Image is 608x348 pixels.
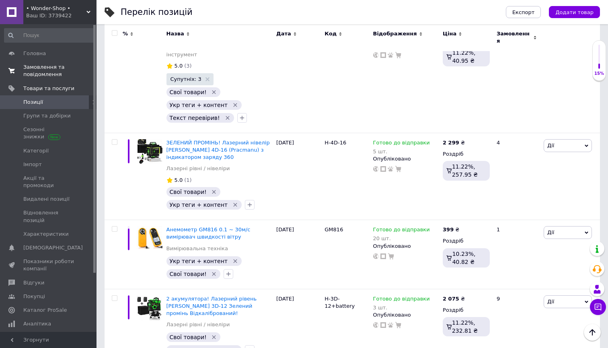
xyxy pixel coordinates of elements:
span: 11.22%, 232.81 ₴ [452,319,478,334]
a: Вимірювальна техніка [166,245,228,252]
div: Опубліковано [373,155,439,163]
button: Експорт [506,6,541,18]
span: Свої товари! [170,89,207,95]
b: 2 075 [443,296,459,302]
span: Дата [276,30,291,37]
div: [DATE] [274,220,322,289]
span: 11.22%, 257.95 ₴ [452,163,478,178]
svg: Видалити мітку [232,258,238,264]
svg: Видалити мітку [232,202,238,208]
span: Укр теги + контент [170,258,228,264]
span: Замовлення [497,30,531,45]
div: Опубліковано [373,311,439,319]
div: Опубліковано [373,243,439,250]
span: Експорт [512,9,535,15]
span: Свої товари! [170,334,207,340]
div: Ваш ID: 3739422 [26,12,97,19]
span: Покупці [23,293,45,300]
button: Чат з покупцем [590,299,606,315]
span: Готово до відправки [373,296,430,304]
span: Групи та добірки [23,112,71,119]
div: Роздріб [443,307,490,314]
span: Каталог ProSale [23,307,67,314]
span: Супутніх: 3 [170,76,201,82]
span: (1) [184,177,191,183]
img: ЗЕЛЕНЫЙ ЛУЧ!!! Лазерный нивелир HiLDA 4D-16 (Pracmanu) с индикатором заряда 360 [137,139,162,164]
span: Характеристики [23,231,69,238]
span: Відгуки [23,279,44,286]
a: Лазерні рівні / нівеліри [166,165,230,172]
input: Пошук [4,28,95,43]
span: [DEMOGRAPHIC_DATA] [23,244,83,251]
button: Наверх [584,324,601,341]
span: Видалені позиції [23,196,70,203]
span: Сезонні знижки [23,126,74,140]
span: • Wonder-Shop • [26,5,86,12]
span: 5.0 [175,177,183,183]
div: ₴ [443,226,459,233]
span: 10.23%, 40.82 ₴ [452,251,476,265]
svg: Видалити мітку [211,334,217,340]
span: Головна [23,50,46,57]
span: Акції та промокоди [23,175,74,189]
div: 4 [492,133,542,220]
span: H-4D-16 [325,140,346,146]
div: ₴ [443,139,465,146]
img: Анемометр GM816 0.1 ~ 30м/с измеритель скорости ветра [137,226,162,249]
span: Свої товари! [170,189,207,195]
a: Лазерні рівні / нівеліри [166,321,230,328]
span: Аналітика [23,320,51,327]
div: Роздріб [443,237,490,245]
a: 2 акумулятора! Лазерний рівень [PERSON_NAME] 3D-12 Зелений промінь Відкалібрований! [166,296,257,316]
span: (3) [184,63,191,69]
div: 1 [492,220,542,289]
b: 2 299 [443,140,459,146]
svg: Видалити мітку [232,102,238,108]
span: H-3D-12+battery [325,296,355,309]
span: Дії [547,229,554,235]
div: [DATE] [274,133,322,220]
span: Текст перевірив! [170,115,220,121]
span: Позиції [23,99,43,106]
span: Назва [166,30,184,37]
svg: Видалити мітку [211,89,217,95]
svg: Видалити мітку [211,271,217,277]
svg: Видалити мітку [224,115,231,121]
div: Перелік позицій [121,8,193,16]
span: 11.22%, 40.95 ₴ [452,49,476,64]
div: 15% [593,71,606,76]
span: GM816 [325,227,343,233]
div: 3 шт. [373,305,430,311]
span: Готово до відправки [373,227,430,235]
span: Готово до відправки [373,140,430,148]
span: Замовлення та повідомлення [23,64,74,78]
span: Укр теги + контент [170,202,228,208]
span: Категорії [23,147,49,154]
div: Роздріб [443,150,490,158]
a: Вимірювально-розмічальний інструмент [166,44,273,58]
span: Код [325,30,337,37]
div: 5 шт. [373,148,430,154]
span: Ціна [443,30,456,37]
img: 2 аккумулятора! Лазерный уровень HiLDA 3D-12 Зеленый луч Откалиброван! [137,295,162,321]
div: 77 [492,19,542,133]
a: Анемометр GM816 0.1 ~ 30м/с вимірювач швидкості вітру [166,227,251,240]
span: Дії [547,299,554,305]
span: 5.0 [175,63,183,69]
span: Імпорт [23,161,42,168]
span: Укр теги + контент [170,102,228,108]
div: ₴ [443,295,465,303]
b: 399 [443,227,454,233]
a: ЗЕЛЕНИЙ ПРОМІНЬ! Лазерний нівелір [PERSON_NAME] 4D-16 (Pracmanu) з індикатором заряду 360 [166,140,270,160]
div: [DATE] [274,19,322,133]
span: Відображення [373,30,417,37]
span: Відновлення позицій [23,209,74,224]
div: 20 шт. [373,235,430,241]
span: Показники роботи компанії [23,258,74,272]
span: Додати товар [555,9,594,15]
button: Додати товар [549,6,600,18]
svg: Видалити мітку [211,189,217,195]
